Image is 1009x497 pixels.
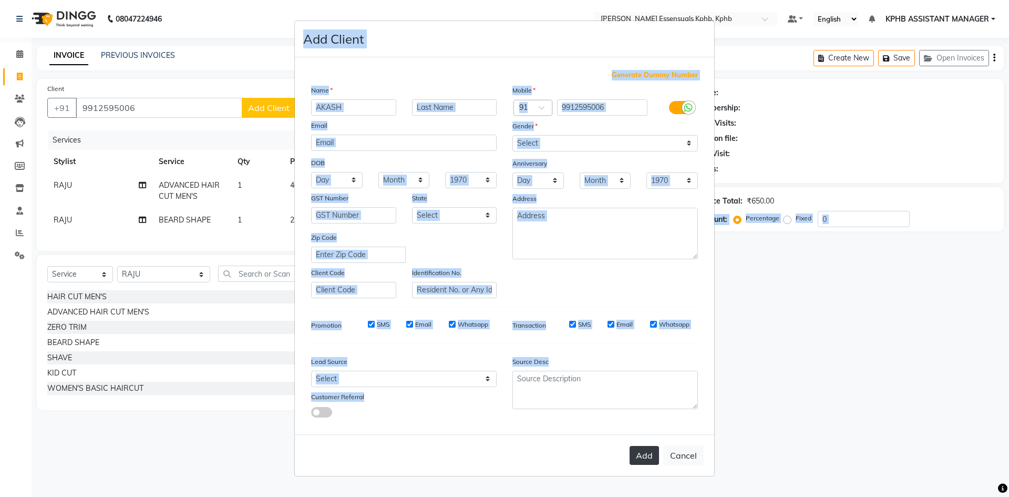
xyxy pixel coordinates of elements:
[557,99,648,116] input: Mobile
[663,445,704,465] button: Cancel
[512,321,546,330] label: Transaction
[412,268,461,278] label: Identification No.
[616,320,633,329] label: Email
[303,29,364,48] h4: Add Client
[311,233,337,242] label: Zip Code
[311,86,333,95] label: Name
[512,194,537,204] label: Address
[311,247,406,263] input: Enter Zip Code
[415,320,431,329] label: Email
[311,158,325,168] label: DOB
[578,320,591,329] label: SMS
[311,207,396,224] input: GST Number
[512,357,549,367] label: Source Desc
[311,135,497,151] input: Email
[630,446,659,465] button: Add
[311,99,396,116] input: First Name
[458,320,488,329] label: Whatsapp
[311,194,348,203] label: GST Number
[512,159,547,168] label: Anniversary
[377,320,389,329] label: SMS
[311,268,345,278] label: Client Code
[311,357,347,367] label: Lead Source
[659,320,689,329] label: Whatsapp
[512,86,536,95] label: Mobile
[311,282,396,298] input: Client Code
[612,70,698,80] span: Generate Dummy Number
[512,121,538,131] label: Gender
[311,321,342,330] label: Promotion
[412,282,497,298] input: Resident No. or Any Id
[412,194,427,203] label: State
[311,392,364,402] label: Customer Referral
[311,121,327,130] label: Email
[412,99,497,116] input: Last Name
